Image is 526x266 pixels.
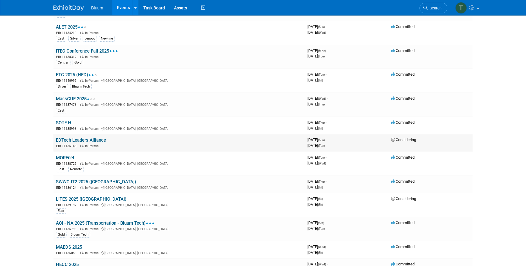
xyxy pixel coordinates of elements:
span: Search [428,6,442,10]
span: EID: 11139192 [56,203,79,207]
span: (Tue) [318,55,325,58]
span: - [325,220,326,225]
span: - [324,196,325,201]
span: Bluum [91,5,103,10]
span: In-Person [85,186,101,190]
span: Committed [391,179,415,184]
img: In-Person Event [80,227,84,230]
span: (Fri) [318,186,323,189]
img: ExhibitDay [53,5,84,11]
div: Bluum Tech [69,232,90,237]
span: - [326,72,326,77]
span: In-Person [85,31,101,35]
span: Committed [391,72,415,77]
div: East [56,167,66,172]
span: (Tue) [318,227,325,230]
img: In-Person Event [80,79,84,82]
span: In-Person [85,251,101,255]
span: Committed [391,220,415,225]
span: (Fri) [318,203,323,206]
span: (Sat) [318,221,324,225]
span: (Sun) [318,25,325,29]
span: - [326,155,326,160]
span: (Wed) [318,245,326,249]
div: [GEOGRAPHIC_DATA], [GEOGRAPHIC_DATA] [56,126,302,131]
span: - [326,120,326,125]
span: [DATE] [307,120,326,125]
span: (Wed) [318,162,326,165]
span: [DATE] [307,244,328,249]
span: [DATE] [307,202,323,207]
div: [GEOGRAPHIC_DATA], [GEOGRAPHIC_DATA] [56,226,302,231]
a: EDTech Leaders Alliance [56,137,106,143]
span: In-Person [85,144,101,148]
span: Committed [391,24,415,29]
img: In-Person Event [80,203,84,206]
span: EID: 11136124 [56,186,79,189]
img: In-Person Event [80,55,84,58]
a: MassCUE 2025 [56,96,96,102]
span: Committed [391,96,415,101]
span: In-Person [85,203,101,207]
img: In-Person Event [80,31,84,34]
span: [DATE] [307,185,323,189]
div: Silver [68,36,80,41]
span: [DATE] [307,102,325,106]
img: In-Person Event [80,144,84,147]
div: [GEOGRAPHIC_DATA], [GEOGRAPHIC_DATA] [56,161,302,166]
span: [DATE] [307,48,328,53]
div: Bluum Tech [70,84,92,89]
span: [DATE] [307,24,326,29]
span: (Fri) [318,127,323,130]
span: EID: 11134210 [56,31,79,35]
span: EID: 11135996 [56,127,79,130]
span: - [326,179,326,184]
span: - [326,24,326,29]
a: Search [419,3,447,13]
span: EID: 11136796 [56,227,79,231]
span: [DATE] [307,96,328,101]
a: ACI - NA 2025 (Transportation - Bluum Tech) [56,220,155,226]
span: (Mon) [318,49,326,53]
div: Silver [56,84,68,89]
span: [DATE] [307,30,326,35]
span: Committed [391,155,415,160]
img: In-Person Event [80,162,84,165]
span: EID: 11136148 [56,144,79,148]
span: - [327,244,328,249]
span: EID: 11137476 [56,103,79,106]
span: Committed [391,120,415,125]
span: [DATE] [307,143,325,148]
span: EID: 11138729 [56,162,79,165]
span: (Wed) [318,31,326,34]
span: [DATE] [307,226,325,231]
a: LITES 2025 ([GEOGRAPHIC_DATA]) [56,196,126,202]
div: Lenovo [83,36,97,41]
span: (Wed) [318,263,326,266]
div: East [56,108,66,113]
img: In-Person Event [80,127,84,130]
span: [DATE] [307,196,325,201]
a: MOREnet [56,155,74,161]
span: [DATE] [307,54,325,58]
div: Remote [68,167,84,172]
a: ALET 2025 [56,24,87,30]
img: In-Person Event [80,103,84,106]
span: EID: 11138312 [56,55,79,59]
a: MAEDS 2025 [56,244,82,250]
span: In-Person [85,103,101,107]
div: [GEOGRAPHIC_DATA], [GEOGRAPHIC_DATA] [56,78,302,83]
span: [DATE] [307,78,323,82]
div: [GEOGRAPHIC_DATA], [GEOGRAPHIC_DATA] [56,185,302,190]
a: ETC 2025 (HED) [56,72,97,78]
div: East [56,208,66,214]
div: Central [56,60,70,65]
span: (Fri) [318,79,323,82]
span: (Tue) [318,156,325,159]
a: SWWC IT2 2025 ([GEOGRAPHIC_DATA]) [56,179,136,185]
span: (Thu) [318,121,325,124]
a: SOTF HI [56,120,73,126]
span: [DATE] [307,220,326,225]
span: (Thu) [318,103,325,106]
span: - [326,137,326,142]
